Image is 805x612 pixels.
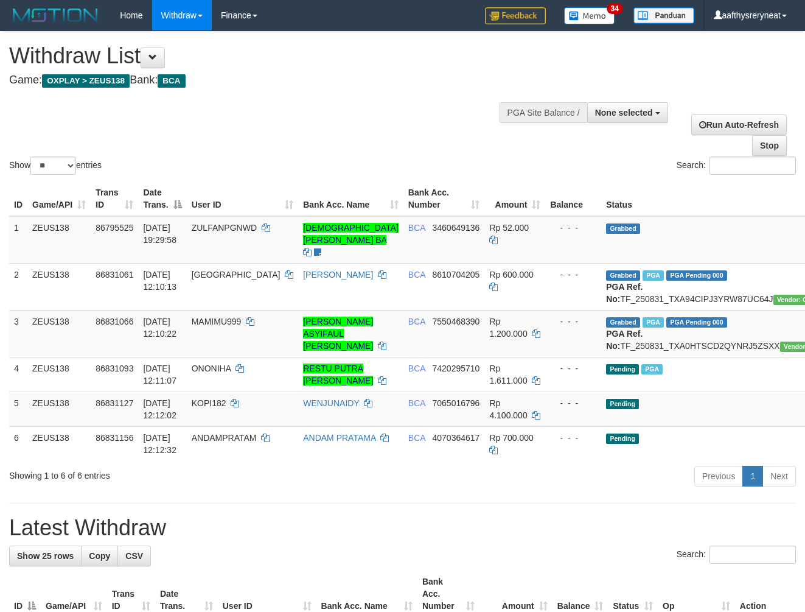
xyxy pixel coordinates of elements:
td: ZEUS138 [27,310,91,357]
span: PGA Pending [666,270,727,281]
span: 86831093 [96,364,133,373]
th: Bank Acc. Number: activate to sort column ascending [403,181,485,216]
a: [PERSON_NAME] ASYIFAUL [PERSON_NAME] [303,317,373,351]
span: [GEOGRAPHIC_DATA] [192,270,281,280]
span: BCA [408,270,425,280]
span: Rp 1.200.000 [489,317,527,339]
span: ONONIHA [192,364,231,373]
a: WENJUNAIDY [303,398,359,408]
span: Marked by aafnoeunsreypich [641,364,663,375]
a: Previous [694,466,743,487]
div: - - - [550,432,596,444]
span: BCA [408,317,425,326]
span: None selected [595,108,653,118]
a: CSV [117,546,151,566]
a: Run Auto-Refresh [691,114,787,135]
button: None selected [587,102,668,123]
th: Trans ID: activate to sort column ascending [91,181,138,216]
td: 1 [9,216,27,264]
div: PGA Site Balance / [500,102,587,123]
span: Marked by aafnoeunsreypich [643,270,664,281]
h1: Withdraw List [9,44,524,68]
div: - - - [550,315,596,328]
span: Copy 8610704205 to clipboard [433,270,480,280]
span: [DATE] 12:12:02 [143,398,176,420]
span: CSV [125,551,143,561]
td: 3 [9,310,27,357]
a: ANDAM PRATAMA [303,433,375,443]
span: PGA Pending [666,317,727,328]
span: Rp 1.611.000 [489,364,527,385]
span: Grabbed [606,270,640,281]
span: 86795525 [96,223,133,233]
td: ZEUS138 [27,426,91,461]
th: ID [9,181,27,216]
a: Stop [752,135,787,156]
td: 2 [9,263,27,310]
span: ANDAMPRATAM [192,433,257,443]
img: panduan.png [633,7,694,24]
span: Rp 700.000 [489,433,533,443]
span: Pending [606,434,639,444]
span: Grabbed [606,317,640,328]
input: Search: [709,546,796,564]
th: Amount: activate to sort column ascending [484,181,545,216]
th: Game/API: activate to sort column ascending [27,181,91,216]
h1: Latest Withdraw [9,516,796,540]
input: Search: [709,157,796,175]
h4: Game: Bank: [9,74,524,86]
th: User ID: activate to sort column ascending [187,181,299,216]
span: Pending [606,364,639,375]
span: BCA [408,223,425,233]
a: [PERSON_NAME] [303,270,373,280]
img: Feedback.jpg [485,7,546,24]
span: 34 [607,3,623,14]
span: MAMIMU999 [192,317,242,326]
th: Balance [545,181,601,216]
td: 6 [9,426,27,461]
span: [DATE] 19:29:58 [143,223,176,245]
td: ZEUS138 [27,216,91,264]
span: Rp 4.100.000 [489,398,527,420]
span: 86831061 [96,270,133,280]
span: Pending [606,399,639,409]
img: MOTION_logo.png [9,6,102,24]
span: ZULFANPGNWD [192,223,257,233]
a: Next [762,466,796,487]
th: Bank Acc. Name: activate to sort column ascending [298,181,403,216]
span: [DATE] 12:11:07 [143,364,176,385]
a: RESTU PUTRA [PERSON_NAME] [303,364,373,385]
span: Grabbed [606,223,640,234]
span: [DATE] 12:10:13 [143,270,176,292]
td: ZEUS138 [27,392,91,426]
a: Copy [81,546,118,566]
span: Show 25 rows [17,551,74,561]
div: - - - [550,222,596,234]
td: 5 [9,392,27,426]
span: 86831066 [96,317,133,326]
span: Rp 600.000 [489,270,533,280]
span: KOPI182 [192,398,226,408]
label: Search: [677,157,796,175]
td: 4 [9,357,27,392]
select: Showentries [30,157,76,175]
span: BCA [408,433,425,443]
div: - - - [550,269,596,281]
td: ZEUS138 [27,263,91,310]
label: Search: [677,546,796,564]
span: [DATE] 12:10:22 [143,317,176,339]
img: Button%20Memo.svg [564,7,615,24]
span: 86831127 [96,398,133,408]
span: Marked by aafnoeunsreypich [643,317,664,328]
td: ZEUS138 [27,357,91,392]
th: Date Trans.: activate to sort column descending [138,181,186,216]
span: Copy 7420295710 to clipboard [433,364,480,373]
b: PGA Ref. No: [606,329,643,351]
a: Show 25 rows [9,546,82,566]
span: 86831156 [96,433,133,443]
span: BCA [158,74,185,88]
label: Show entries [9,157,102,175]
div: - - - [550,362,596,375]
span: Rp 52.000 [489,223,529,233]
span: OXPLAY > ZEUS138 [42,74,130,88]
